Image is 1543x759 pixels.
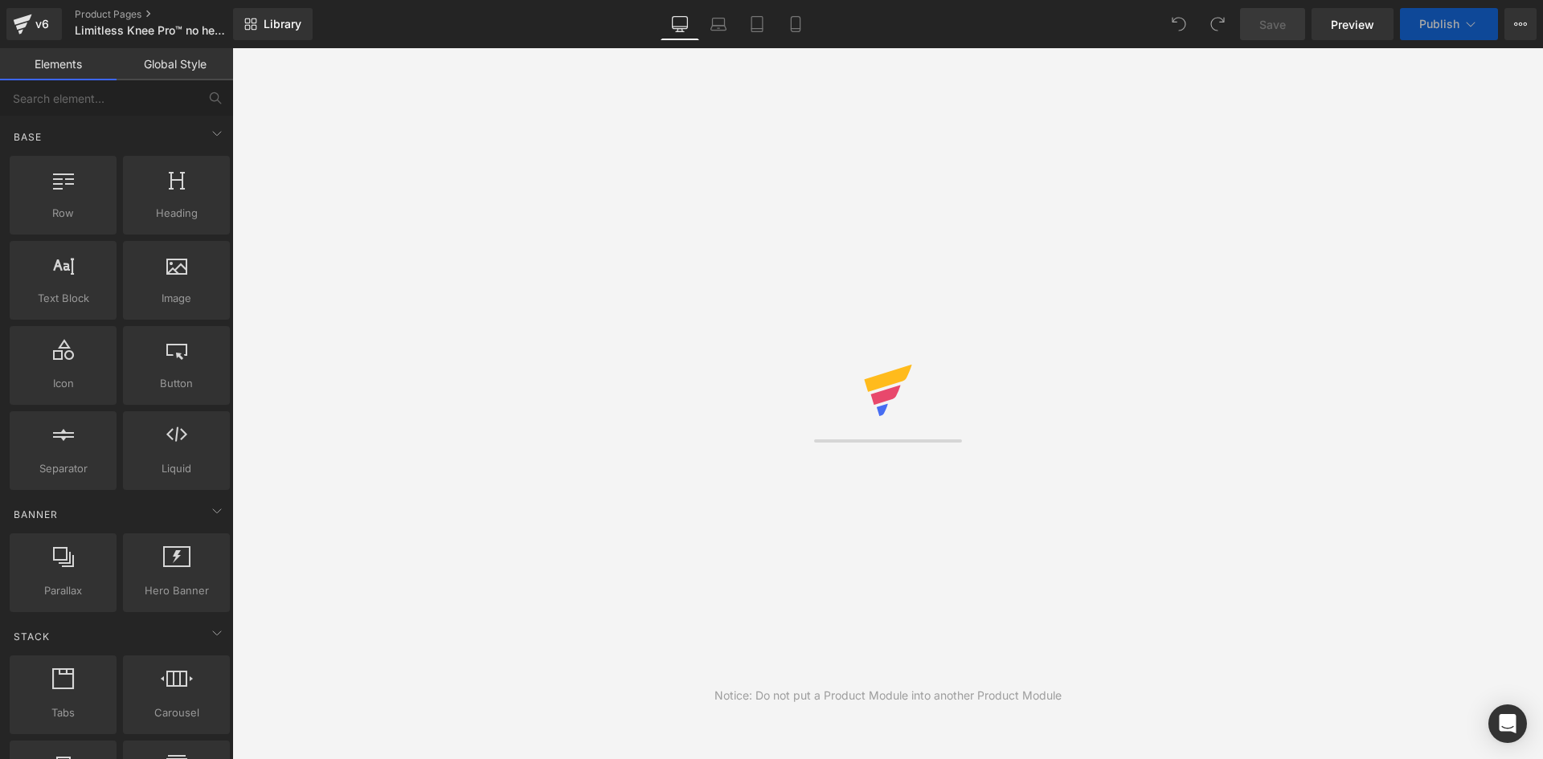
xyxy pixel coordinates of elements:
div: v6 [32,14,52,35]
button: More [1504,8,1537,40]
a: Preview [1312,8,1394,40]
span: Icon [14,375,112,392]
span: Row [14,205,112,222]
a: Product Pages [75,8,260,21]
a: Tablet [738,8,776,40]
span: Image [128,290,225,307]
span: Heading [128,205,225,222]
button: Redo [1201,8,1234,40]
span: Button [128,375,225,392]
span: Limitless Knee Pro™ no header [75,24,229,37]
span: Tabs [14,704,112,721]
span: Separator [14,460,112,477]
a: v6 [6,8,62,40]
button: Undo [1163,8,1195,40]
span: Stack [12,629,51,644]
a: New Library [233,8,313,40]
div: Notice: Do not put a Product Module into another Product Module [714,687,1062,704]
span: Save [1259,16,1286,33]
span: Preview [1331,16,1374,33]
span: Hero Banner [128,582,225,599]
span: Carousel [128,704,225,721]
span: Parallax [14,582,112,599]
span: Base [12,129,43,145]
a: Desktop [661,8,699,40]
a: Mobile [776,8,815,40]
a: Laptop [699,8,738,40]
span: Banner [12,507,59,522]
span: Text Block [14,290,112,307]
span: Library [264,17,301,31]
span: Liquid [128,460,225,477]
span: Publish [1419,18,1459,31]
div: Open Intercom Messenger [1488,704,1527,743]
button: Publish [1400,8,1498,40]
a: Global Style [117,48,233,80]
